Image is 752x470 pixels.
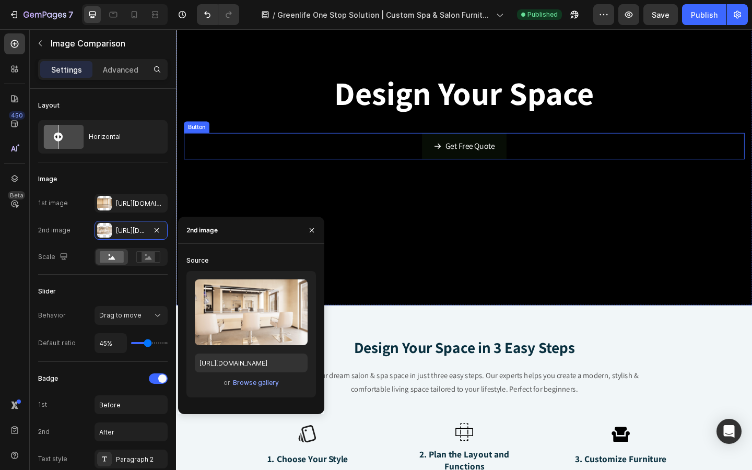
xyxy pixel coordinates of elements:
div: Text style [38,454,67,464]
div: Badge [38,374,58,383]
div: Open Intercom Messenger [716,419,742,444]
div: [URL][DOMAIN_NAME] [116,199,165,208]
button: 7 [4,4,78,25]
span: Published [527,10,558,19]
div: Slider [38,287,56,296]
button: Drag to move [95,306,168,325]
span: / [273,9,275,20]
div: 2nd image [186,226,218,235]
span: Save [652,10,669,19]
button: Publish [682,4,726,25]
div: Paragraph 2 [116,455,165,464]
span: or [224,377,230,389]
input: Auto [95,334,126,352]
div: Layout [38,101,60,110]
span: Drag to move [99,311,142,319]
p: Advanced [103,64,138,75]
p: Image Comparison [51,37,163,50]
div: 1st image [38,198,68,208]
div: Scale [38,250,70,264]
div: Publish [691,9,718,20]
img: preview-image [195,279,308,345]
div: Image [38,174,57,184]
p: Settings [51,64,82,75]
div: Browse gallery [233,378,279,387]
a: Get Free Quote [267,113,359,142]
p: 7 [68,8,73,21]
div: 2nd [38,427,50,437]
iframe: Design area [176,29,752,470]
div: 1st [38,400,47,409]
span: Greenlife One Stop Solution | Custom Spa & Salon Furniture [277,9,492,20]
div: Button [10,102,34,111]
div: Behavior [38,311,66,320]
div: [URL][DOMAIN_NAME] [116,226,146,236]
strong: Design Your Space in 3 Easy Steps [193,335,433,357]
button: Browse gallery [232,378,279,388]
div: Beta [8,191,25,199]
input: https://example.com/image.jpg [195,354,308,372]
div: Default ratio [38,338,76,348]
p: Design your dream salon & spa space in just three easy steps. Our experts helps you create a mode... [113,370,513,400]
button: Save [643,4,678,25]
div: 450 [9,111,25,120]
div: Horizontal [89,125,152,149]
div: 2nd image [38,226,70,235]
div: Source [186,256,208,265]
p: Get Free Quote [293,119,347,135]
div: Undo/Redo [197,4,239,25]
